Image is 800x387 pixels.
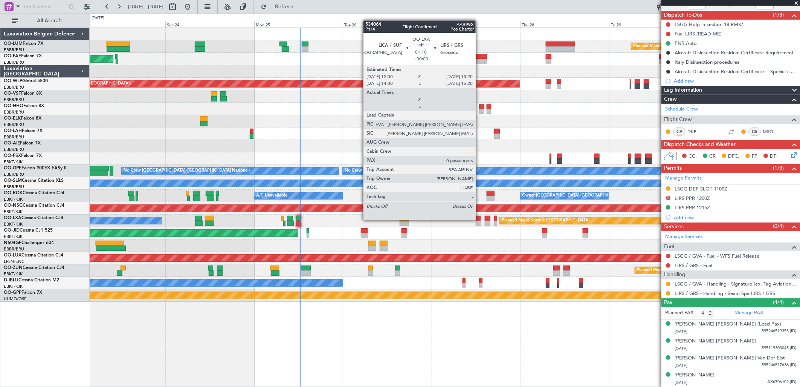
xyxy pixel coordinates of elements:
span: Fuel [664,243,674,251]
div: Sat 23 [77,21,166,28]
a: EBBR/BRU [4,184,24,190]
div: No Crew [GEOGRAPHIC_DATA] ([GEOGRAPHIC_DATA] National) [345,165,471,177]
div: A/C Unavailable [256,190,287,201]
button: D [666,196,670,200]
a: OO-ROKCessna Citation CJ4 [4,191,64,195]
span: Dispatch Checks and Weather [664,140,736,149]
span: OO-WLP [4,79,22,83]
a: EBBR/BRU [4,97,24,103]
div: LSGG DEP SLOT 1100Z [675,186,727,192]
a: EBKT/KJK [4,221,23,227]
span: OO-LAH [4,129,22,133]
a: EBKT/KJK [4,271,23,277]
div: CP [673,127,685,136]
span: OO-LUX [4,253,21,258]
div: Tue 26 [343,21,432,28]
a: LSGG / GVA - Fuel - WFS Fuel Release [675,253,759,259]
div: No Crew [GEOGRAPHIC_DATA] ([GEOGRAPHIC_DATA] National) [124,165,250,177]
span: Permits [664,164,682,173]
div: Aircraft Disinsection Residual Certificate Requirement [675,49,794,56]
a: LIRS / GRS - Handling - Seam Spa LIRS / GRS [675,290,775,296]
span: OO-HHO [4,104,23,108]
span: [DATE] - [DATE] [128,3,163,10]
span: (0/4) [773,222,784,230]
span: (1/3) [773,164,784,172]
a: OO-JIDCessna CJ1 525 [4,228,53,233]
a: EBKT/KJK [4,234,23,240]
span: OO-LXA [4,216,21,220]
div: Planned Maint Kortrijk-[GEOGRAPHIC_DATA] [637,265,725,276]
div: LSGG Hdlg in section 18 RMK/ [675,21,743,28]
a: LFSN/ENC [4,259,24,264]
span: CC, [689,153,697,160]
span: OO-NSG [4,203,23,208]
div: Sun 24 [165,21,254,28]
div: Mon 25 [254,21,343,28]
span: CR [709,153,716,160]
a: OO-FSXFalcon 7X [4,154,42,158]
span: Crew [664,95,677,104]
div: Planned Maint Kortrijk-[GEOGRAPHIC_DATA] [502,215,589,226]
div: Fri 29 [609,21,698,28]
span: All Aircraft [20,18,79,23]
span: [DATE] [675,346,687,352]
div: [DATE] [92,15,104,21]
a: DKP [687,128,704,135]
span: Services [664,223,684,231]
span: OO-GPP [4,290,21,295]
div: LIRS PPR 1215Z [675,204,710,211]
div: Italy Disinsection procedures [675,59,739,65]
span: OO-VSF [4,91,21,96]
a: OO-ZUNCessna Citation CJ4 [4,266,64,270]
span: [DATE] [675,329,687,335]
a: EBBR/BRU [4,246,24,252]
div: Aircraft Disinsection Residual Certificate + Special request [675,68,796,75]
a: OO-SLMCessna Citation XLS [4,178,64,183]
span: 595246519353 (ID) [762,328,796,335]
a: Manage Permits [665,175,702,182]
span: OO-ZUN [4,266,23,270]
span: OO-ROK [4,191,23,195]
div: LIRS PPR 1200Z [675,195,710,201]
a: LSGG / GVA - Handling - Signature (ex. Tag Aviation) LSGG / GVA [675,281,796,287]
span: 595119303045 (ID) [762,345,796,352]
div: Fuel LIRS (READ ME) [675,31,722,37]
a: EBBR/BRU [4,122,24,127]
a: OO-GPEFalcon 900EX EASy II [4,166,66,170]
a: EBBR/BRU [4,109,24,115]
span: D-IBLU [4,278,18,283]
div: Add new [674,214,796,221]
a: EBKT/KJK [4,209,23,215]
div: [PERSON_NAME] [PERSON_NAME] Van Der Elst [675,355,785,362]
a: LIRS / GRS - Fuel [675,262,712,269]
a: Manage PAX [734,309,763,317]
input: Trip Number [23,1,66,12]
a: EBKT/KJK [4,159,23,165]
a: OO-FAEFalcon 7X [4,54,42,58]
span: AX6706102 (ID) [767,379,796,385]
a: Schedule Crew [665,106,698,113]
span: OO-JID [4,228,20,233]
a: OO-AIEFalcon 7X [4,141,41,146]
span: [DATE] [675,363,687,369]
a: D-IBLUCessna Citation M2 [4,278,59,283]
div: Add new [674,78,796,84]
div: Owner [GEOGRAPHIC_DATA]-[GEOGRAPHIC_DATA] [522,190,624,201]
a: OO-HHOFalcon 8X [4,104,44,108]
span: [DATE] [675,380,687,385]
div: Thu 28 [520,21,609,28]
a: EBKT/KJK [4,197,23,202]
span: (1/3) [773,11,784,19]
a: EBKT/KJK [4,284,23,289]
a: EBBR/BRU [4,60,24,65]
a: EBBR/BRU [4,134,24,140]
div: PNR Auto [675,40,697,46]
a: OO-WLPGlobal 5500 [4,79,48,83]
span: (4/4) [773,298,784,306]
button: Refresh [257,1,302,13]
label: Planned PAX [665,309,693,317]
a: Manage Services [665,233,703,241]
span: FP [752,153,757,160]
a: OO-GPPFalcon 7X [4,290,42,295]
div: Wed 27 [432,21,521,28]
